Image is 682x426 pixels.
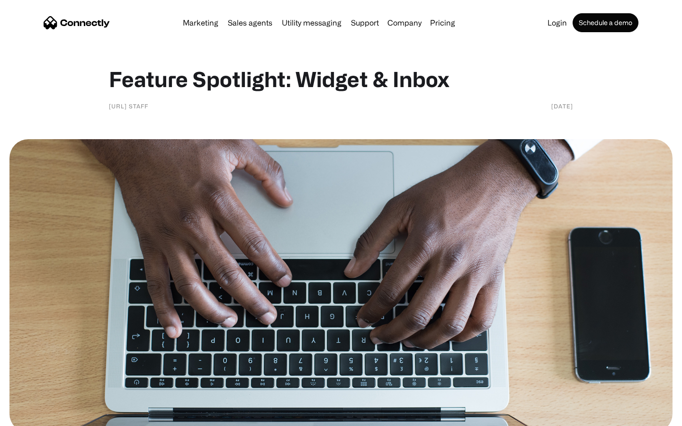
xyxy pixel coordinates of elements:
ul: Language list [19,409,57,423]
div: [URL] staff [109,101,148,111]
a: Pricing [426,19,459,27]
a: Login [544,19,571,27]
div: [DATE] [551,101,573,111]
a: home [44,16,110,30]
a: Marketing [179,19,222,27]
a: Support [347,19,383,27]
div: Company [387,16,422,29]
h1: Feature Spotlight: Widget & Inbox [109,66,573,92]
a: Utility messaging [278,19,345,27]
div: Company [385,16,424,29]
a: Schedule a demo [573,13,638,32]
a: Sales agents [224,19,276,27]
aside: Language selected: English [9,409,57,423]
